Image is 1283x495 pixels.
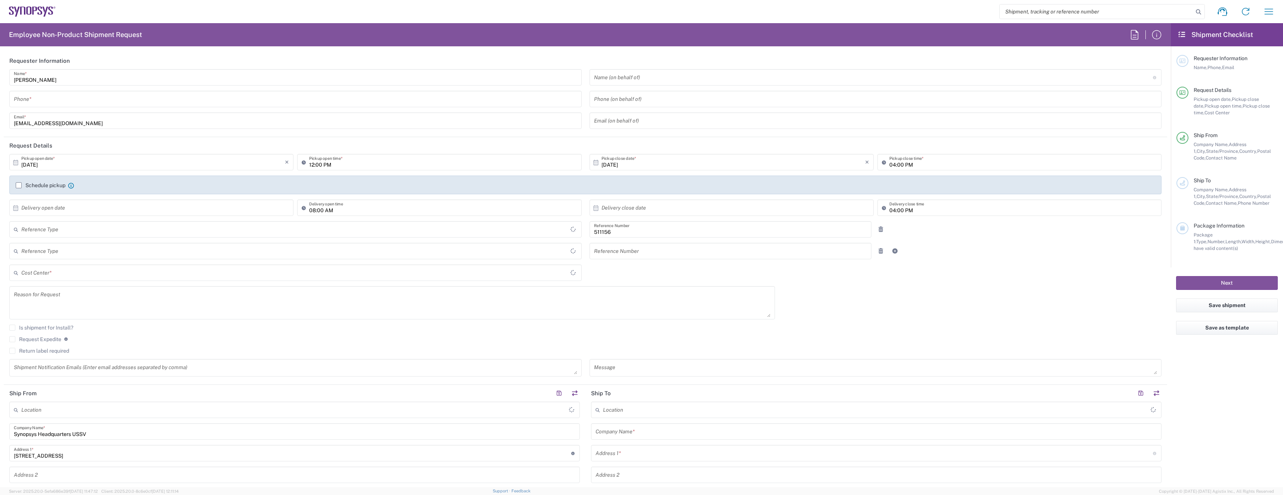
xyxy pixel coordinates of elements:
span: Email [1222,65,1234,70]
span: Package Information [1194,223,1244,229]
span: Country, [1239,194,1257,199]
span: Type, [1196,239,1207,244]
a: Remove Reference [876,224,886,235]
span: Number, [1207,239,1225,244]
a: Support [493,489,511,493]
span: Country, [1239,148,1257,154]
h2: Ship To [591,390,611,397]
span: Client: 2025.20.0-8c6e0cf [101,489,179,494]
button: Save shipment [1176,298,1278,312]
span: Width, [1242,239,1255,244]
span: Pickup open time, [1204,103,1243,109]
h2: Ship From [9,390,37,397]
span: Package 1: [1194,232,1213,244]
button: Save as template [1176,321,1278,335]
span: Cost Center [1204,110,1230,115]
span: [DATE] 11:47:12 [70,489,98,494]
span: Ship From [1194,132,1218,138]
span: Ship To [1194,177,1211,183]
a: Remove Reference [876,246,886,256]
span: Copyright © [DATE]-[DATE] Agistix Inc., All Rights Reserved [1159,488,1274,495]
a: Add Reference [890,246,900,256]
span: Pickup open date, [1194,96,1232,102]
span: City, [1197,194,1206,199]
label: Is shipment for Install? [9,325,73,331]
span: Request Details [1194,87,1231,93]
h2: Request Details [9,142,52,149]
span: State/Province, [1206,194,1239,199]
i: × [865,156,869,168]
button: Next [1176,276,1278,290]
span: [DATE] 12:11:14 [152,489,179,494]
label: Return label required [9,348,69,354]
input: Shipment, tracking or reference number [1000,4,1193,19]
span: Height, [1255,239,1271,244]
span: Company Name, [1194,142,1229,147]
h2: Shipment Checklist [1178,30,1253,39]
span: Company Name, [1194,187,1229,192]
span: Phone Number [1238,200,1270,206]
a: Feedback [511,489,530,493]
label: Schedule pickup [16,182,65,188]
span: Contact Name, [1206,200,1238,206]
h2: Employee Non-Product Shipment Request [9,30,142,39]
span: Name, [1194,65,1207,70]
span: State/Province, [1206,148,1239,154]
span: Server: 2025.20.0-5efa686e39f [9,489,98,494]
label: Request Expedite [9,336,61,342]
i: × [285,156,289,168]
span: Phone, [1207,65,1222,70]
h2: Requester Information [9,57,70,65]
span: City, [1197,148,1206,154]
span: Requester Information [1194,55,1247,61]
span: Contact Name [1206,155,1237,161]
span: Length, [1225,239,1242,244]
